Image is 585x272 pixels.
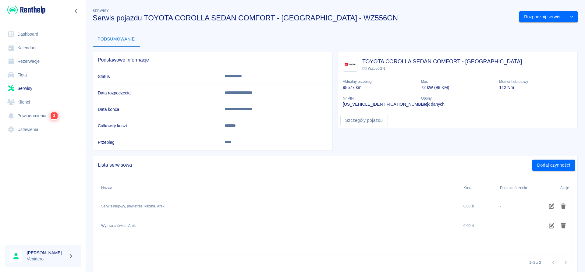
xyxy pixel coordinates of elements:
span: Lista serwisowa [98,162,532,168]
div: - [500,203,501,209]
a: Kalendarz [5,41,81,55]
div: 0,00 zł [460,216,497,236]
div: Nazwa [101,179,112,196]
h6: [PERSON_NAME] [27,250,66,256]
img: Renthelp logo [7,5,45,15]
div: Serwis olejowy, powietrze, kabina. Arek [101,203,165,209]
button: drop-down [565,11,578,23]
span: Serwisy [93,9,109,12]
div: - [500,223,501,228]
h6: Data rozpoczęcia [98,90,215,96]
h3: Serwis pojazdu TOYOTA COROLLA SEDAN COMFORT - [GEOGRAPHIC_DATA] - WZ556GN [93,14,514,22]
a: Renthelp logo [5,5,45,15]
div: 0,00 zł [460,197,497,216]
div: Data ukończenia [500,179,527,196]
a: Serwisy [5,82,81,95]
button: Edytuj czynność [546,201,558,211]
div: Wymiana świec. Arek [101,223,136,228]
p: Nr VIN [343,96,416,101]
a: Ustawienia [5,123,81,136]
div: Data ukończenia [497,179,537,196]
p: WZ556GN [362,66,522,71]
a: Powiadomienia3 [5,109,81,123]
h6: Status [98,73,215,79]
p: 142 Nm [499,84,573,91]
a: Klienci [5,95,81,109]
button: Rozpocznij serwis [519,11,565,23]
p: Moment obrotowy [499,79,573,84]
div: Nazwa [98,179,460,196]
p: 98577 km [343,84,416,91]
div: Koszt [463,179,473,196]
p: Aktualny przebieg [343,79,416,84]
button: Edytuj czynność [546,221,558,231]
p: [US_VEHICLE_IDENTIFICATION_NUMBER] [343,101,416,108]
a: Flota [5,68,81,82]
button: Dodaj czynności [532,160,575,171]
span: 3 [51,112,58,119]
img: Image [344,58,356,70]
a: Rezerwacje [5,55,81,68]
h6: Data końca [98,106,215,112]
button: Usuń czynność [558,221,569,231]
p: 72 kW (98 KM) [421,84,495,91]
div: Akcje [560,179,569,196]
a: Szczegóły pojazdu [340,115,388,126]
h3: TOYOTA COROLLA SEDAN COMFORT - [GEOGRAPHIC_DATA] [362,57,522,66]
p: Venidero [27,256,66,262]
span: Podstawowe informacje [98,57,328,63]
p: Moc [421,79,495,84]
button: Usuń czynność [558,201,569,211]
p: Brak danych [421,101,495,108]
button: Podsumowanie [93,32,140,47]
p: Opony [421,96,495,101]
div: Koszt [460,179,497,196]
button: Zwiń nawigację [72,7,81,15]
h6: Przebieg [98,139,215,145]
p: 1–2 z 2 [529,260,541,265]
a: Dashboard [5,27,81,41]
div: Akcje [537,179,572,196]
h6: Całkowity koszt [98,123,215,129]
